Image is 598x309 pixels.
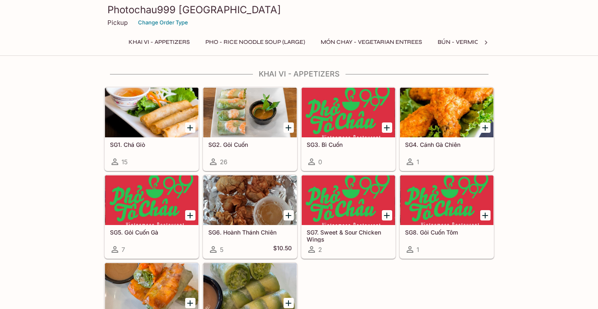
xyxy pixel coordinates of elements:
[105,88,198,137] div: SG1. Chá Giò
[203,87,297,171] a: SG2. Gỏi Cuốn26
[185,122,195,133] button: Add SG1. Chá Giò
[107,3,491,16] h3: Photochau999 [GEOGRAPHIC_DATA]
[302,88,395,137] div: SG3. Bì Cuốn
[208,141,292,148] h5: SG2. Gỏi Cuốn
[105,87,199,171] a: SG1. Chá Giò15
[316,36,426,48] button: MÓN CHAY - Vegetarian Entrees
[203,175,297,225] div: SG6. Hoành Thánh Chiên
[307,141,390,148] h5: SG3. Bì Cuốn
[208,229,292,236] h5: SG6. Hoành Thánh Chiên
[201,36,310,48] button: Pho - Rice Noodle Soup (Large)
[405,141,488,148] h5: SG4. Cánh Gà Chiên
[220,158,227,166] span: 26
[400,175,494,259] a: SG8. Gỏi Cuốn Tôm1
[405,229,488,236] h5: SG8. Gỏi Cuốn Tôm
[302,175,395,225] div: SG7. Sweet & Sour Chicken Wings
[480,122,491,133] button: Add SG4. Cánh Gà Chiên
[318,246,322,254] span: 2
[301,87,395,171] a: SG3. Bì Cuốn0
[185,298,195,308] button: Add SG9. Gỏi Cuốn Tôm Nướng
[480,210,491,220] button: Add SG8. Gỏi Cuốn Tôm
[105,175,199,259] a: SG5. Gỏi Cuốn Gà7
[417,246,419,254] span: 1
[382,122,392,133] button: Add SG3. Bì Cuốn
[203,175,297,259] a: SG6. Hoành Thánh Chiên5$10.50
[400,87,494,171] a: SG4. Cánh Gà Chiên1
[220,246,224,254] span: 5
[417,158,419,166] span: 1
[284,210,294,220] button: Add SG6. Hoành Thánh Chiên
[284,122,294,133] button: Add SG2. Gỏi Cuốn
[185,210,195,220] button: Add SG5. Gỏi Cuốn Gà
[203,88,297,137] div: SG2. Gỏi Cuốn
[273,244,292,254] h5: $10.50
[301,175,395,259] a: SG7. Sweet & Sour Chicken Wings2
[433,36,525,48] button: BÚN - Vermicelli Noodles
[110,229,193,236] h5: SG5. Gỏi Cuốn Gà
[318,158,322,166] span: 0
[107,19,128,26] p: Pickup
[284,298,294,308] button: Add SG10. Gỏi Cuốn Rau và Bơ
[122,158,128,166] span: 15
[110,141,193,148] h5: SG1. Chá Giò
[382,210,392,220] button: Add SG7. Sweet & Sour Chicken Wings
[307,229,390,242] h5: SG7. Sweet & Sour Chicken Wings
[400,88,493,137] div: SG4. Cánh Gà Chiên
[105,175,198,225] div: SG5. Gỏi Cuốn Gà
[124,36,194,48] button: Khai Vi - Appetizers
[104,69,494,79] h4: Khai Vi - Appetizers
[400,175,493,225] div: SG8. Gỏi Cuốn Tôm
[122,246,125,254] span: 7
[134,16,192,29] button: Change Order Type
